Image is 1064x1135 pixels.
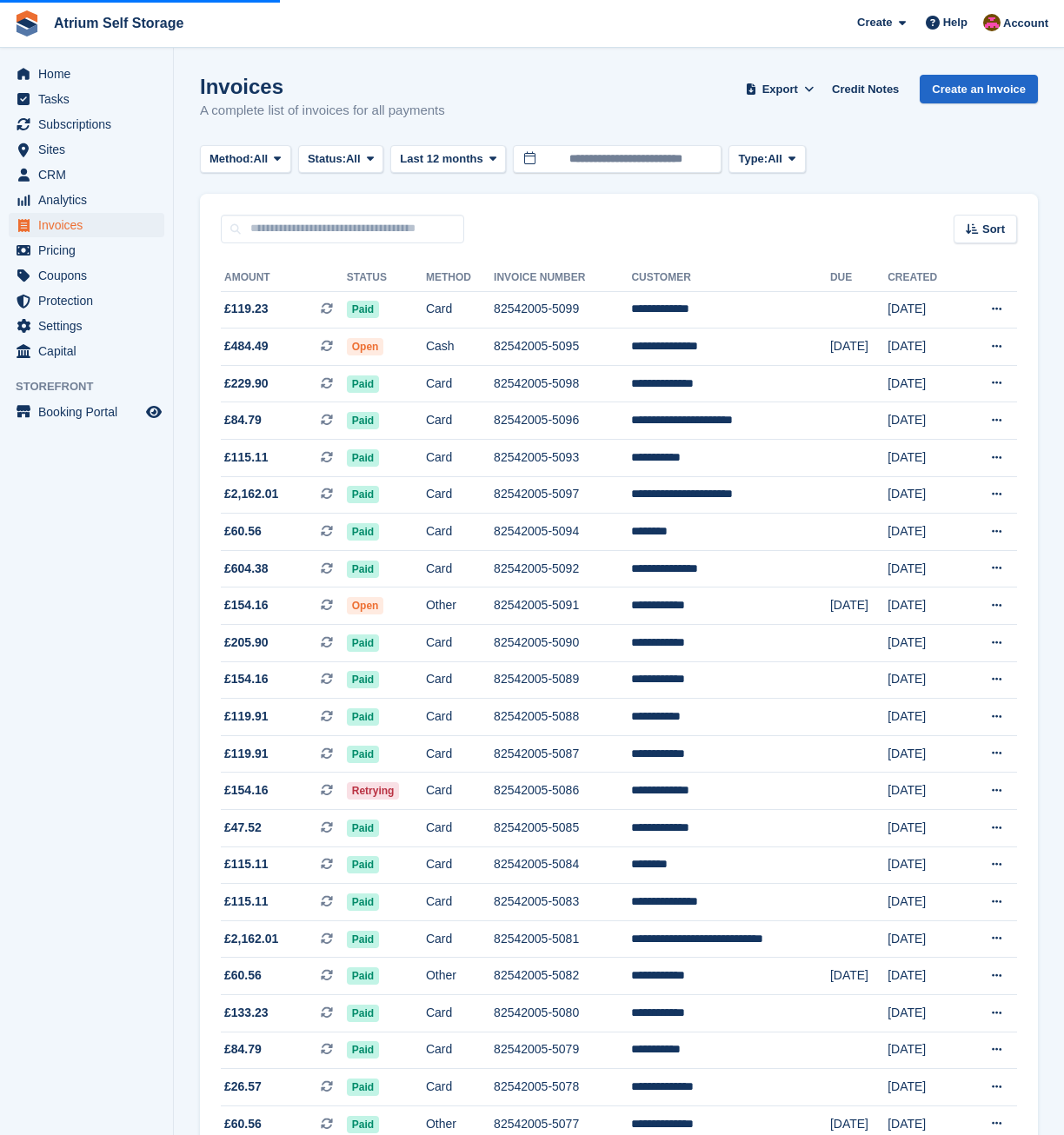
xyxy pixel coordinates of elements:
[224,745,269,763] span: £119.91
[825,75,906,103] a: Credit Notes
[9,112,164,136] a: menu
[426,550,494,587] td: Card
[9,400,164,424] a: menu
[943,14,968,31] span: Help
[224,448,269,467] span: £115.11
[494,699,631,736] td: 82542005-5088
[224,1040,262,1059] span: £84.79
[494,514,631,551] td: 82542005-5094
[888,810,962,847] td: [DATE]
[494,846,631,884] td: 82542005-5084
[426,773,494,810] td: Card
[347,856,379,873] span: Paid
[888,329,962,366] td: [DATE]
[209,150,254,168] span: Method:
[426,291,494,329] td: Card
[38,137,143,162] span: Sites
[426,476,494,514] td: Card
[9,188,164,212] a: menu
[830,958,888,995] td: [DATE]
[347,746,379,763] span: Paid
[983,14,1001,31] img: Mark Rhodes
[347,1116,379,1133] span: Paid
[347,634,379,652] span: Paid
[224,670,269,688] span: £154.16
[224,560,269,578] span: £604.38
[200,101,445,121] p: A complete list of invoices for all payments
[38,400,143,424] span: Booking Portal
[9,87,164,111] a: menu
[888,291,962,329] td: [DATE]
[888,920,962,958] td: [DATE]
[888,1069,962,1106] td: [DATE]
[888,402,962,440] td: [DATE]
[347,671,379,688] span: Paid
[400,150,482,168] span: Last 12 months
[494,365,631,402] td: 82542005-5098
[888,440,962,477] td: [DATE]
[426,514,494,551] td: Card
[768,150,782,168] span: All
[920,75,1038,103] a: Create an Invoice
[888,773,962,810] td: [DATE]
[9,137,164,162] a: menu
[494,773,631,810] td: 82542005-5086
[224,781,269,800] span: £154.16
[888,884,962,921] td: [DATE]
[200,75,445,98] h1: Invoices
[494,1069,631,1106] td: 82542005-5078
[254,150,269,168] span: All
[224,411,262,429] span: £84.79
[347,931,379,948] span: Paid
[347,820,379,837] span: Paid
[888,994,962,1032] td: [DATE]
[9,238,164,262] a: menu
[9,213,164,237] a: menu
[38,188,143,212] span: Analytics
[426,810,494,847] td: Card
[224,300,269,318] span: £119.23
[728,145,805,174] button: Type: All
[830,329,888,366] td: [DATE]
[426,365,494,402] td: Card
[888,735,962,773] td: [DATE]
[888,587,962,625] td: [DATE]
[888,958,962,995] td: [DATE]
[9,289,164,313] a: menu
[830,264,888,292] th: Due
[494,550,631,587] td: 82542005-5092
[494,661,631,699] td: 82542005-5089
[426,1069,494,1106] td: Card
[221,264,347,292] th: Amount
[38,263,143,288] span: Coupons
[224,1004,269,1022] span: £133.23
[494,402,631,440] td: 82542005-5096
[347,523,379,541] span: Paid
[888,661,962,699] td: [DATE]
[38,213,143,237] span: Invoices
[888,1032,962,1069] td: [DATE]
[224,930,278,948] span: £2,162.01
[224,337,269,355] span: £484.49
[224,1078,262,1096] span: £26.57
[9,62,164,86] a: menu
[494,476,631,514] td: 82542005-5097
[347,264,426,292] th: Status
[224,966,262,985] span: £60.56
[347,375,379,393] span: Paid
[38,339,143,363] span: Capital
[347,1041,379,1059] span: Paid
[224,485,278,503] span: £2,162.01
[426,329,494,366] td: Cash
[224,1115,262,1133] span: £60.56
[38,238,143,262] span: Pricing
[888,846,962,884] td: [DATE]
[9,163,164,187] a: menu
[298,145,383,174] button: Status: All
[347,486,379,503] span: Paid
[426,1032,494,1069] td: Card
[494,920,631,958] td: 82542005-5081
[38,163,143,187] span: CRM
[347,782,400,800] span: Retrying
[494,625,631,662] td: 82542005-5090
